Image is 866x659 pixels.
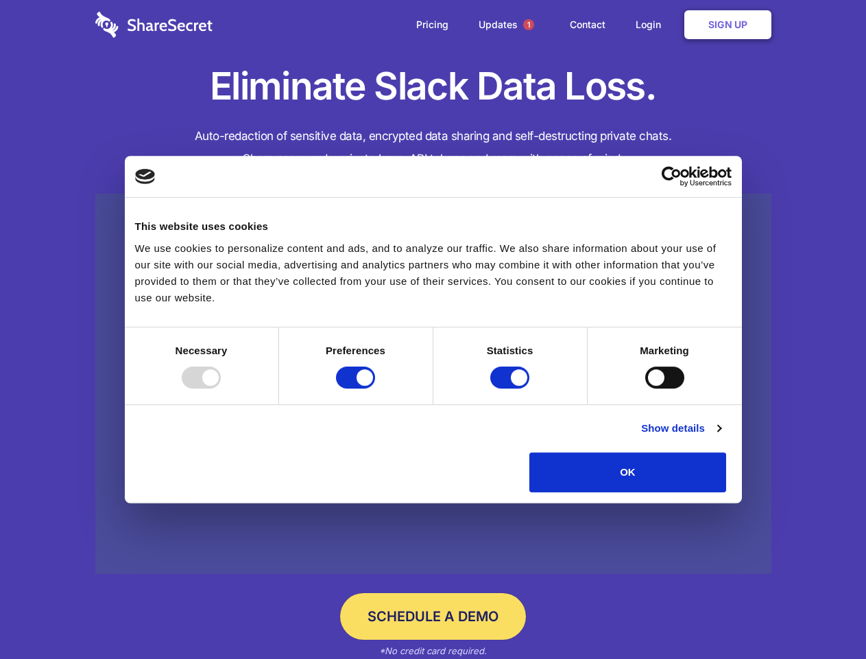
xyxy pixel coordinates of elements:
em: *No credit card required. [379,645,487,656]
a: Login [622,3,682,46]
div: We use cookies to personalize content and ads, and to analyze our traffic. We also share informat... [135,240,732,306]
img: logo [135,169,156,184]
h4: Auto-redaction of sensitive data, encrypted data sharing and self-destructing private chats. Shar... [95,125,771,170]
a: Sign Up [684,10,771,39]
img: logo-wordmark-white-trans-d4663122ce5f474addd5e946df7df03e33cb6a1c49d2221995e7729f52c070b2.svg [95,12,213,38]
strong: Necessary [176,345,228,356]
a: Contact [556,3,619,46]
a: Usercentrics Cookiebot - opens in a new window [612,166,732,187]
strong: Marketing [640,345,689,356]
a: Schedule a Demo [340,593,526,640]
a: Wistia video thumbnail [95,194,771,575]
strong: Preferences [326,345,385,356]
h1: Eliminate Slack Data Loss. [95,62,771,111]
a: Pricing [402,3,462,46]
a: Show details [641,420,721,437]
span: 1 [523,19,534,30]
strong: Statistics [487,345,533,356]
button: OK [529,452,726,492]
div: This website uses cookies [135,218,732,235]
